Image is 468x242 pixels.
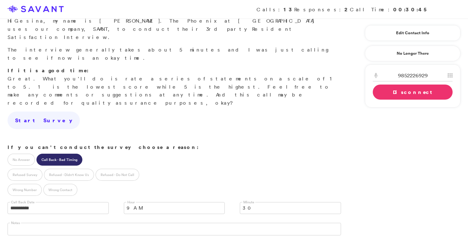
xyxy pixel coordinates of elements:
strong: 13 [284,6,294,13]
label: Refused Survey [8,169,42,181]
label: Call Back - Bad Timing [36,154,82,166]
strong: 00:30:45 [393,6,429,13]
label: Wrong Number [8,184,42,196]
strong: If it is a good time: [8,67,89,74]
span: Gesina [14,18,43,24]
label: Call Back Date [10,200,36,205]
a: Edit Contact Info [373,28,453,38]
label: Notes [10,221,21,225]
strong: 2 [344,6,350,13]
label: Refused - Do Not Call [96,169,139,181]
a: No Longer There [365,46,460,61]
a: Start Survey [8,112,80,129]
strong: If you can't conduct the survey choose a reason: [8,144,199,151]
label: Refused - Didn't Know Us [44,169,94,181]
label: No Answer [8,154,35,166]
span: 30 [243,202,330,214]
p: Hi , my name is [PERSON_NAME]. The Phoenix at [GEOGRAPHIC_DATA] uses our company, SAVANT, to cond... [8,9,341,41]
a: Disconnect [373,85,453,100]
p: Great. What you'll do is rate a series of statements on a scale of 1 to 5. 1 is the lowest score ... [8,67,341,107]
label: Minute [242,200,255,205]
label: Wrong Contact [43,184,77,196]
p: The interview generally takes about 5 minutes and I was just calling to see if now is an okay time. [8,46,341,62]
label: Hour [126,200,136,205]
span: 9 AM [127,202,214,214]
